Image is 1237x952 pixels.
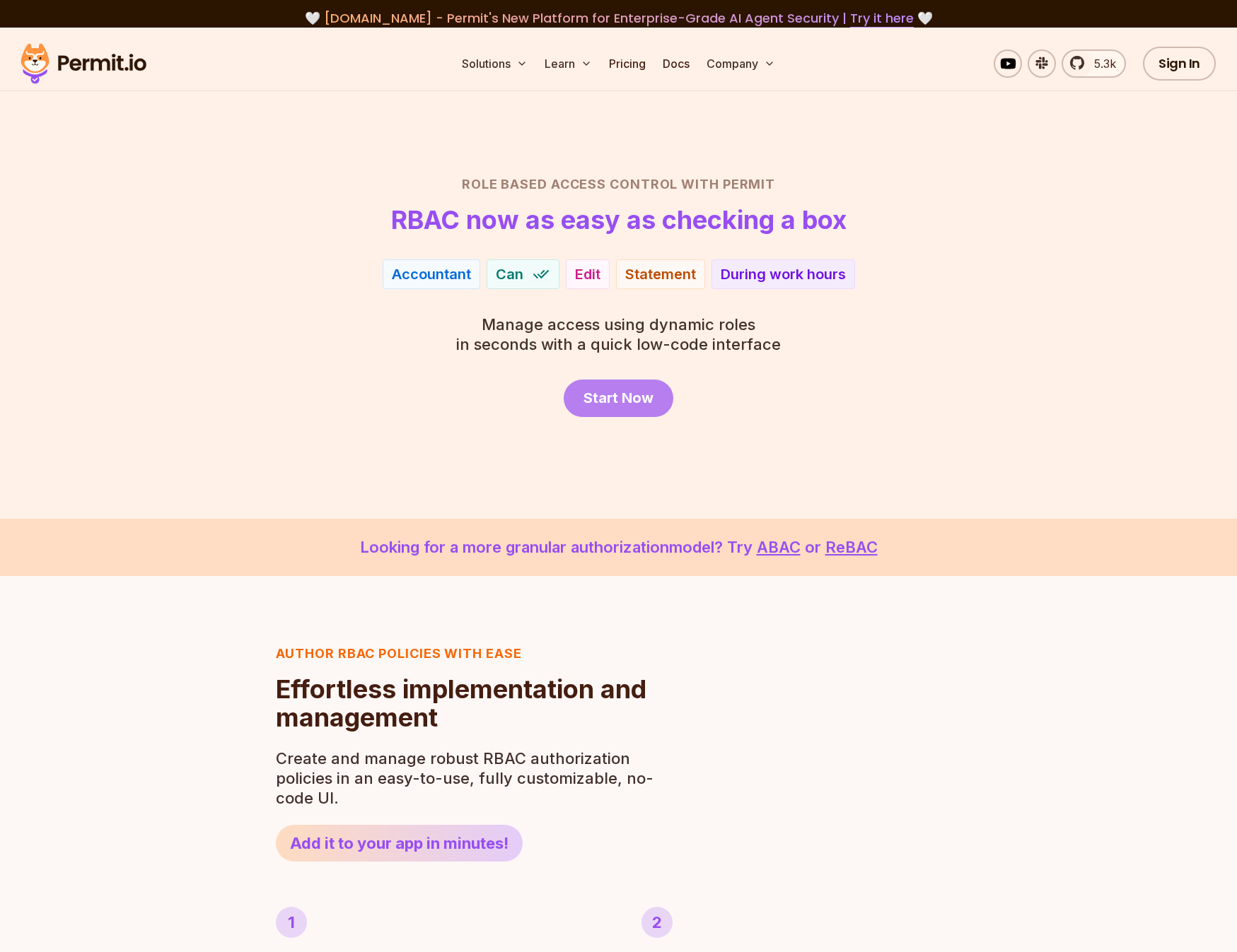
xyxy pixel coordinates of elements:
[575,264,600,284] div: Edit
[456,315,781,354] p: in seconds with a quick low-code interface
[583,388,654,408] span: Start Now
[757,538,801,556] a: ABAC
[539,49,598,78] button: Learn
[392,264,471,284] div: Accountant
[625,264,696,284] div: Statement
[1086,55,1116,72] span: 5.3k
[657,49,695,78] a: Docs
[456,49,533,78] button: Solutions
[276,907,307,938] div: 1
[276,825,523,862] a: Add it to your app in minutes!
[276,644,662,664] h3: Author RBAC POLICIES with EASE
[456,315,781,334] span: Manage access using dynamic roles
[825,538,878,556] a: ReBAC
[701,49,781,78] button: Company
[34,536,1203,559] p: Looking for a more granular authorization model? Try or
[721,264,846,284] div: During work hours
[14,40,153,88] img: Permit logo
[34,8,1203,28] div: 🤍 🤍
[564,380,673,417] a: Start Now
[681,175,775,194] span: with Permit
[850,9,914,28] a: Try it here
[1062,49,1126,78] a: 5.3k
[324,9,914,27] span: [DOMAIN_NAME] - Permit's New Platform for Enterprise-Grade AI Agent Security |
[276,748,662,808] p: Create and manage robust RBAC authorization policies in an easy-to-use, fully customizable, no-co...
[641,907,673,938] div: 2
[276,675,662,731] h2: Effortless implementation and management
[603,49,651,78] a: Pricing
[391,206,847,234] h1: RBAC now as easy as checking a box
[496,264,523,284] span: Can
[124,175,1114,194] h2: Role Based Access Control
[1143,47,1216,81] a: Sign In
